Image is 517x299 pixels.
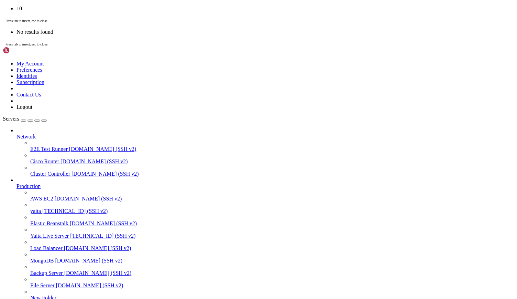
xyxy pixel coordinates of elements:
span: [TECHNICAL_ID] (SSH v2) [70,233,135,239]
x-row: 10) yaita-analytics-service [3,91,427,96]
li: Load Balancer [DOMAIN_NAME] (SSH v2) [30,239,514,251]
span: Press tab to insert, esc to close. [5,19,48,23]
x-row: 6) yaita-location-service [3,67,427,73]
a: Identities [16,73,37,79]
span: [DOMAIN_NAME] (SSH v2) [64,270,132,276]
li: Yaita Live Server [TECHNICAL_ID] (SSH v2) [30,227,514,239]
li: Cisco Router [DOMAIN_NAME] (SSH v2) [30,152,514,165]
span: Production [16,183,41,189]
span: Backup Server [30,270,63,276]
span: Yaita Live Server [30,233,69,239]
li: E2E Test Runner [DOMAIN_NAME] (SSH v2) [30,140,514,152]
span: [DOMAIN_NAME] (SSH v2) [64,245,131,251]
x-row: 8) yaita-file-service [3,79,427,85]
a: Elastic Beanstalk [DOMAIN_NAME] (SSH v2) [30,220,514,227]
span: [DOMAIN_NAME] (SSH v2) [55,196,122,202]
span: ╔══════════════════════════════════════════════════════════╗ [3,3,168,8]
a: Yaita Live Server [TECHNICAL_ID] (SSH v2) [30,233,514,239]
a: Preferences [16,67,42,73]
a: Logout [16,104,32,110]
span: [DOMAIN_NAME] (SSH v2) [71,171,139,177]
img: Shellngn [3,47,42,54]
x-row: 4) yaita-order-service [3,55,427,61]
li: File Server [DOMAIN_NAME] (SSH v2) [30,276,514,289]
a: Cluster Controller [DOMAIN_NAME] (SSH v2) [30,171,514,177]
span: Available Services: [3,26,55,32]
x-row: 1) yaita-eureka [3,38,427,44]
span: [DOMAIN_NAME] (SSH v2) [69,146,136,152]
span: Load Balancer [30,245,63,251]
div: (28, 20) [84,120,87,126]
x-row: 2) yaita-user-service [3,44,427,50]
x-row: 3) yaita-product-service [3,50,427,55]
li: No results found [16,29,514,35]
a: Network [16,134,514,140]
span: [TECHNICAL_ID] (SSH v2) [42,208,108,214]
span: Press tab to insert, esc to close. [5,42,48,46]
li: 10 [16,6,514,12]
a: Subscription [16,79,44,85]
a: yaita [TECHNICAL_ID] (SSH v2) [30,208,514,214]
span: File Server [30,282,55,288]
a: Contact Us [16,92,41,97]
li: AWS EC2 [DOMAIN_NAME] (SSH v2) [30,189,514,202]
span: Elastic Beanstalk [30,220,68,226]
li: Network [16,127,514,177]
a: Servers [3,116,47,122]
a: MongoDB [DOMAIN_NAME] (SSH v2) [30,258,514,264]
a: My Account [16,61,44,66]
x-row: 7) yaita-driver-assignment-service [3,73,427,79]
span: MongoDB [30,258,54,264]
span: 0) ← Back to Main Menu [3,108,63,114]
x-row: 11) yaita-api-gateway [3,96,427,102]
span: ║ SELECT SERVICE ║ [3,9,168,14]
x-row: 9) yaita-notification-service [3,85,427,91]
li: MongoDB [DOMAIN_NAME] (SSH v2) [30,251,514,264]
a: File Server [DOMAIN_NAME] (SSH v2) [30,282,514,289]
span: yaita [30,208,41,214]
span: Servers [3,116,19,122]
a: Production [16,183,514,189]
a: Backup Server [DOMAIN_NAME] (SSH v2) [30,270,514,276]
span: [DOMAIN_NAME] (SSH v2) [56,282,123,288]
li: Cluster Controller [DOMAIN_NAME] (SSH v2) [30,165,514,177]
x-row: 5) yaita-payment-service [3,61,427,67]
li: Elastic Beanstalk [DOMAIN_NAME] (SSH v2) [30,214,514,227]
span: Network [16,134,36,140]
li: yaita [TECHNICAL_ID] (SSH v2) [30,202,514,214]
li: Backup Server [DOMAIN_NAME] (SSH v2) [30,264,514,276]
span: AWS EC2 [30,196,53,202]
span: [DOMAIN_NAME] (SSH v2) [55,258,122,264]
span: E2E Test Runner [30,146,68,152]
a: Load Balancer [DOMAIN_NAME] (SSH v2) [30,245,514,251]
a: AWS EC2 [DOMAIN_NAME] (SSH v2) [30,196,514,202]
span: [DOMAIN_NAME] (SSH v2) [70,220,137,226]
span: Cluster Controller [30,171,70,177]
span: Cisco Router [30,158,59,164]
span: [DOMAIN_NAME] (SSH v2) [60,158,128,164]
x-row: Select a service [0-11]: 100 [3,120,427,126]
a: Cisco Router [DOMAIN_NAME] (SSH v2) [30,158,514,165]
a: E2E Test Runner [DOMAIN_NAME] (SSH v2) [30,146,514,152]
span: ╚══════════════════════════════════════════════════════════╝ [3,14,168,20]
